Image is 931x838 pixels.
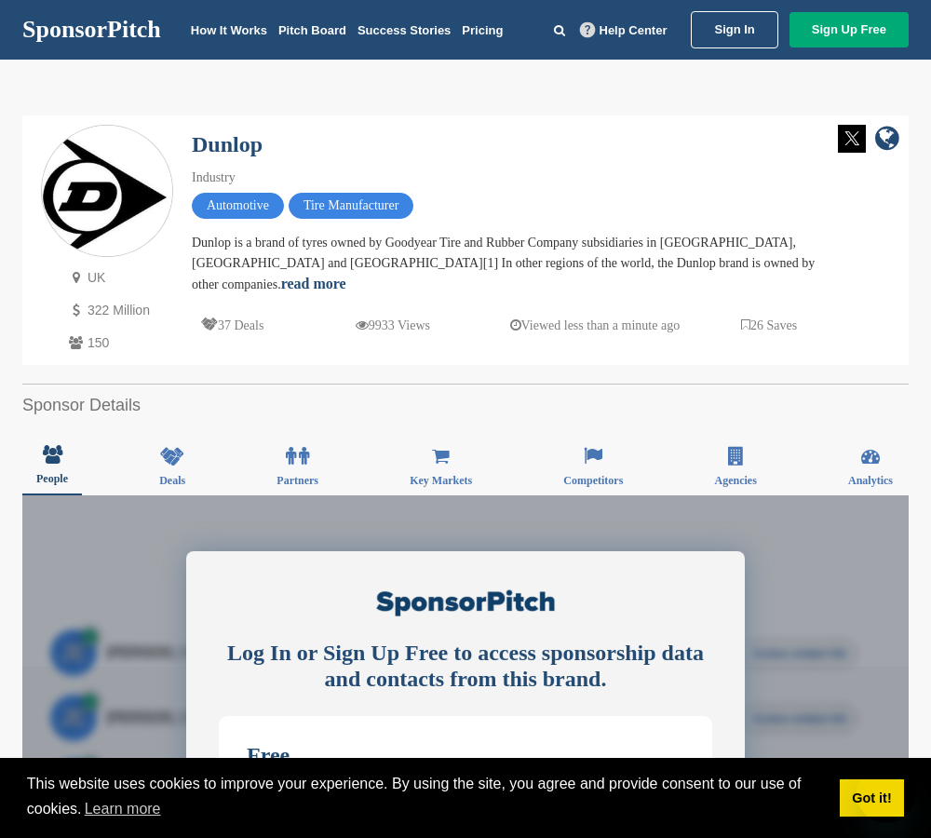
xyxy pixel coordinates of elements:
img: Twitter white [838,125,866,153]
p: 322 Million [64,299,173,322]
span: Agencies [714,475,756,486]
a: Sign In [691,11,777,48]
a: read more [281,276,346,291]
div: Log In or Sign Up Free to access sponsorship data and contacts from this brand. [219,640,712,694]
span: Tire Manufacturer [289,193,414,219]
span: People [36,473,68,484]
span: Partners [277,475,318,486]
a: Pricing [462,23,503,37]
a: Success Stories [358,23,451,37]
div: Free [247,744,684,766]
p: 37 Deals [201,314,263,337]
span: Deals [159,475,185,486]
a: dismiss cookie message [840,779,904,817]
span: Competitors [563,475,623,486]
span: Analytics [848,475,893,486]
iframe: Button to launch messaging window [857,764,916,823]
a: Sign Up Free [789,12,909,47]
a: Help Center [576,20,671,41]
a: Dunlop [192,132,263,156]
a: Pitch Board [278,23,346,37]
p: UK [64,266,173,290]
p: 9933 Views [356,314,430,337]
p: 26 Saves [741,314,797,337]
span: Automotive [192,193,284,219]
p: Viewed less than a minute ago [510,314,681,337]
a: company link [875,125,899,155]
span: This website uses cookies to improve your experience. By using the site, you agree and provide co... [27,773,825,823]
a: How It Works [191,23,267,37]
h2: Sponsor Details [22,393,909,418]
div: Dunlop is a brand of tyres owned by Goodyear Tire and Rubber Company subsidiaries in [GEOGRAPHIC_... [192,233,843,295]
div: Industry [192,168,843,188]
a: learn more about cookies [82,795,164,823]
span: Key Markets [410,475,472,486]
p: 150 [64,331,173,355]
a: SponsorPitch [22,18,161,42]
img: Sponsorpitch & Dunlop [42,126,172,267]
